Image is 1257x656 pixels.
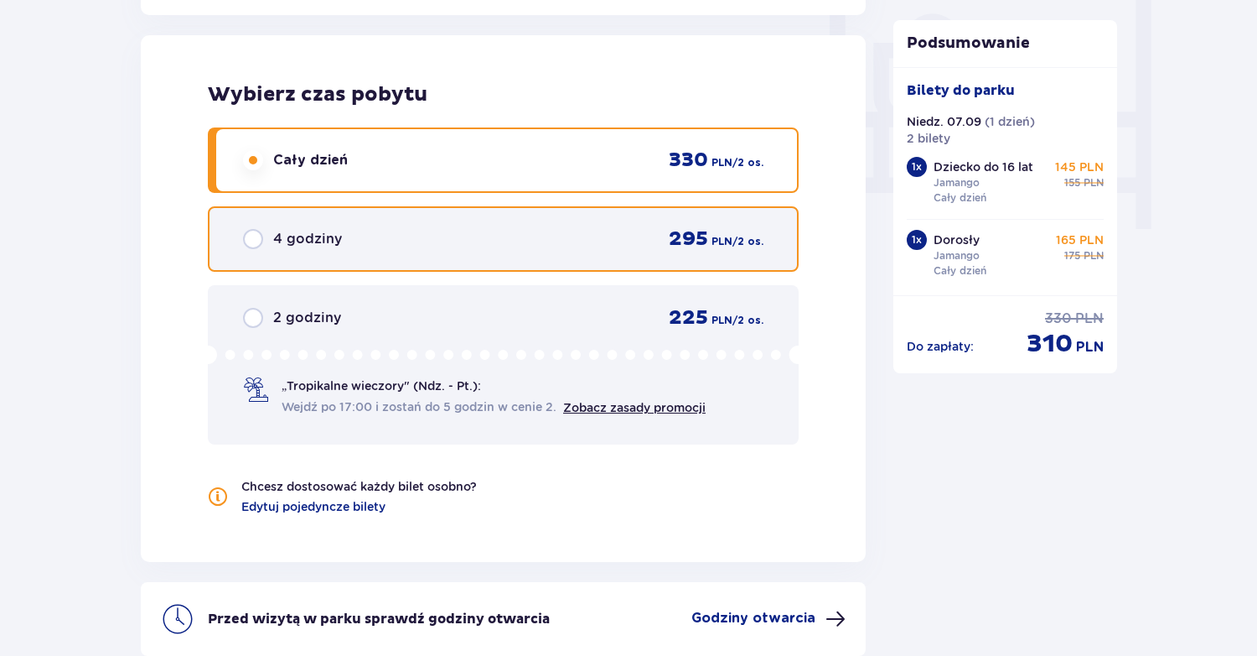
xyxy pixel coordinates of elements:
[934,263,986,279] p: Cały dzień
[563,401,706,414] a: Zobacz zasady promocji
[732,155,763,170] p: / 2 os.
[1075,310,1104,328] p: PLN
[691,609,815,627] p: Godziny otwarcia
[907,113,981,130] p: Niedz. 07.09
[273,230,342,248] p: 4 godziny
[985,113,1035,130] p: ( 1 dzień )
[934,190,986,206] p: Cały dzień
[907,230,927,250] div: 1 x
[1084,175,1104,190] p: PLN
[691,609,846,629] button: Godziny otwarcia
[161,602,194,636] img: clock icon
[241,498,385,515] a: Edytuj pojedyncze bilety
[669,226,708,252] p: 295
[732,313,763,328] p: / 2 os.
[934,248,980,263] p: Jamango
[1064,248,1080,263] p: 175
[1056,232,1104,248] p: 165 PLN
[669,148,708,173] p: 330
[934,159,1033,175] p: Dziecko do 16 lat
[711,313,732,328] p: PLN
[208,610,550,628] p: Przed wizytą w parku sprawdź godziny otwarcia
[732,234,763,249] p: / 2 os.
[934,175,980,190] p: Jamango
[273,309,341,327] p: 2 godziny
[1076,338,1104,357] p: PLN
[669,305,708,331] p: 225
[893,34,1118,54] p: Podsumowanie
[1045,310,1072,328] p: 330
[907,157,927,177] div: 1 x
[1027,328,1073,360] p: 310
[711,234,732,249] p: PLN
[282,377,481,394] p: „Tropikalne wieczory" (Ndz. - Pt.):
[907,130,950,147] p: 2 bilety
[1055,159,1104,175] p: 145 PLN
[208,82,799,107] p: Wybierz czas pobytu
[907,81,1015,100] p: Bilety do parku
[241,478,477,495] p: Chcesz dostosować każdy bilet osobno?
[1064,175,1080,190] p: 155
[711,155,732,170] p: PLN
[907,338,974,355] p: Do zapłaty :
[1084,248,1104,263] p: PLN
[273,151,348,169] p: Cały dzień
[934,232,980,248] p: Dorosły
[282,398,556,415] span: Wejdź po 17:00 i zostań do 5 godzin w cenie 2.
